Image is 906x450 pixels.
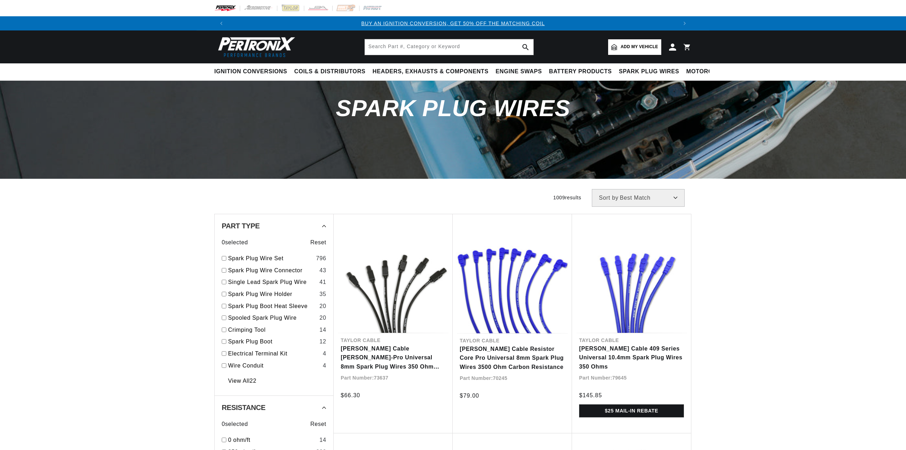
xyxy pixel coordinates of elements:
a: Spooled Spark Plug Wire [228,313,317,323]
a: Spark Plug Wire Holder [228,290,317,299]
a: 0 ohm/ft [228,435,317,445]
span: Part Type [222,222,260,229]
a: Crimping Tool [228,325,317,335]
summary: Motorcycle [683,63,732,80]
div: 14 [319,435,326,445]
input: Search Part #, Category or Keyword [365,39,533,55]
div: 1 of 3 [228,19,678,27]
a: [PERSON_NAME] Cable [PERSON_NAME]-Pro Universal 8mm Spark Plug Wires 350 Ohm Suppression [341,344,446,371]
div: 41 [319,278,326,287]
a: BUY AN IGNITION CONVERSION, GET 50% OFF THE MATCHING COIL [361,21,545,26]
slideshow-component: Translation missing: en.sections.announcements.announcement_bar [197,16,709,30]
summary: Battery Products [545,63,615,80]
a: Spark Plug Boot [228,337,317,346]
span: Add my vehicle [621,44,658,50]
div: 4 [323,349,326,358]
button: Translation missing: en.sections.announcements.previous_announcement [214,16,228,30]
summary: Ignition Conversions [214,63,291,80]
a: Add my vehicle [608,39,661,55]
div: 35 [319,290,326,299]
div: 12 [319,337,326,346]
a: Spark Plug Boot Heat Sleeve [228,302,317,311]
span: Sort by [599,195,618,201]
summary: Spark Plug Wires [615,63,683,80]
div: 796 [316,254,326,263]
span: Motorcycle [686,68,729,75]
img: Pertronix [214,35,296,59]
span: Resistance [222,404,265,411]
span: 1009 results [553,195,581,200]
a: [PERSON_NAME] Cable 409 Series Universal 10.4mm Spark Plug Wires 350 Ohms [579,344,684,371]
span: Ignition Conversions [214,68,287,75]
span: 0 selected [222,420,248,429]
span: Headers, Exhausts & Components [373,68,488,75]
a: Single Lead Spark Plug Wire [228,278,317,287]
div: Announcement [228,19,678,27]
span: Coils & Distributors [294,68,366,75]
a: Electrical Terminal Kit [228,349,320,358]
span: 0 selected [222,238,248,247]
span: Spark Plug Wires [336,95,570,121]
summary: Coils & Distributors [291,63,369,80]
summary: Headers, Exhausts & Components [369,63,492,80]
span: Battery Products [549,68,612,75]
select: Sort by [592,189,685,207]
span: Engine Swaps [496,68,542,75]
a: Spark Plug Wire Connector [228,266,317,275]
a: View All 22 [228,376,256,386]
span: Spark Plug Wires [619,68,679,75]
button: Translation missing: en.sections.announcements.next_announcement [678,16,692,30]
a: Spark Plug Wire Set [228,254,313,263]
a: [PERSON_NAME] Cable Resistor Core Pro Universal 8mm Spark Plug Wires 3500 Ohm Carbon Resistance [460,344,565,372]
div: 4 [323,361,326,370]
span: Reset [310,420,326,429]
div: 20 [319,302,326,311]
div: 14 [319,325,326,335]
a: Wire Conduit [228,361,320,370]
span: Reset [310,238,326,247]
button: search button [518,39,533,55]
summary: Engine Swaps [492,63,545,80]
div: 43 [319,266,326,275]
div: 20 [319,313,326,323]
